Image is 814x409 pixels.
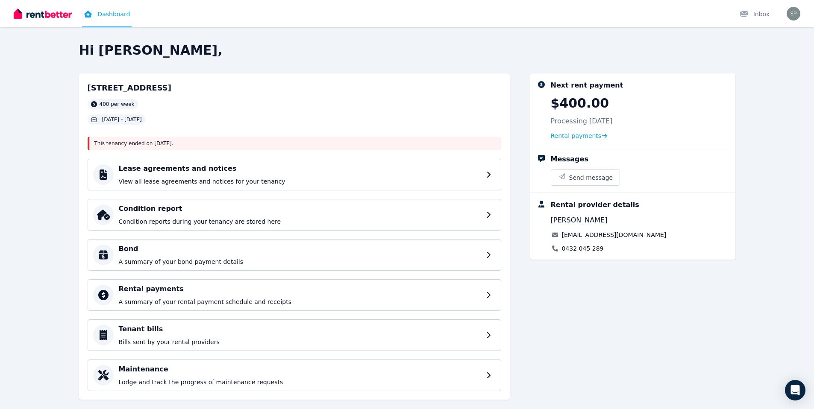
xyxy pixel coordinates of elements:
h4: Lease agreements and notices [119,164,481,174]
h4: Tenant bills [119,324,481,334]
h2: [STREET_ADDRESS] [88,82,172,94]
h4: Bond [119,244,481,254]
p: Lodge and track the progress of maintenance requests [119,378,481,386]
a: 0432 045 289 [562,244,604,253]
p: Bills sent by your rental providers [119,338,481,346]
h4: Rental payments [119,284,481,294]
span: Rental payments [551,131,602,140]
div: Messages [551,154,588,164]
h4: Condition report [119,204,481,214]
p: A summary of your rental payment schedule and receipts [119,298,481,306]
a: [EMAIL_ADDRESS][DOMAIN_NAME] [562,231,667,239]
div: Inbox [740,10,770,18]
p: Processing [DATE] [551,116,613,126]
button: Send message [551,170,620,185]
img: Shanade Phillips [787,7,800,20]
span: 400 per week [100,101,135,108]
p: View all lease agreements and notices for your tenancy [119,177,481,186]
p: $400.00 [551,96,609,111]
div: Open Intercom Messenger [785,380,805,400]
h4: Maintenance [119,364,481,374]
img: RentBetter [14,7,72,20]
h2: Hi [PERSON_NAME], [79,43,735,58]
div: Rental provider details [551,200,639,210]
p: A summary of your bond payment details [119,257,481,266]
div: This tenancy ended on [DATE] . [88,137,501,150]
span: Send message [569,173,613,182]
p: Condition reports during your tenancy are stored here [119,217,481,226]
a: Rental payments [551,131,608,140]
span: [DATE] - [DATE] [102,116,142,123]
div: Next rent payment [551,80,623,91]
span: [PERSON_NAME] [551,215,608,225]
